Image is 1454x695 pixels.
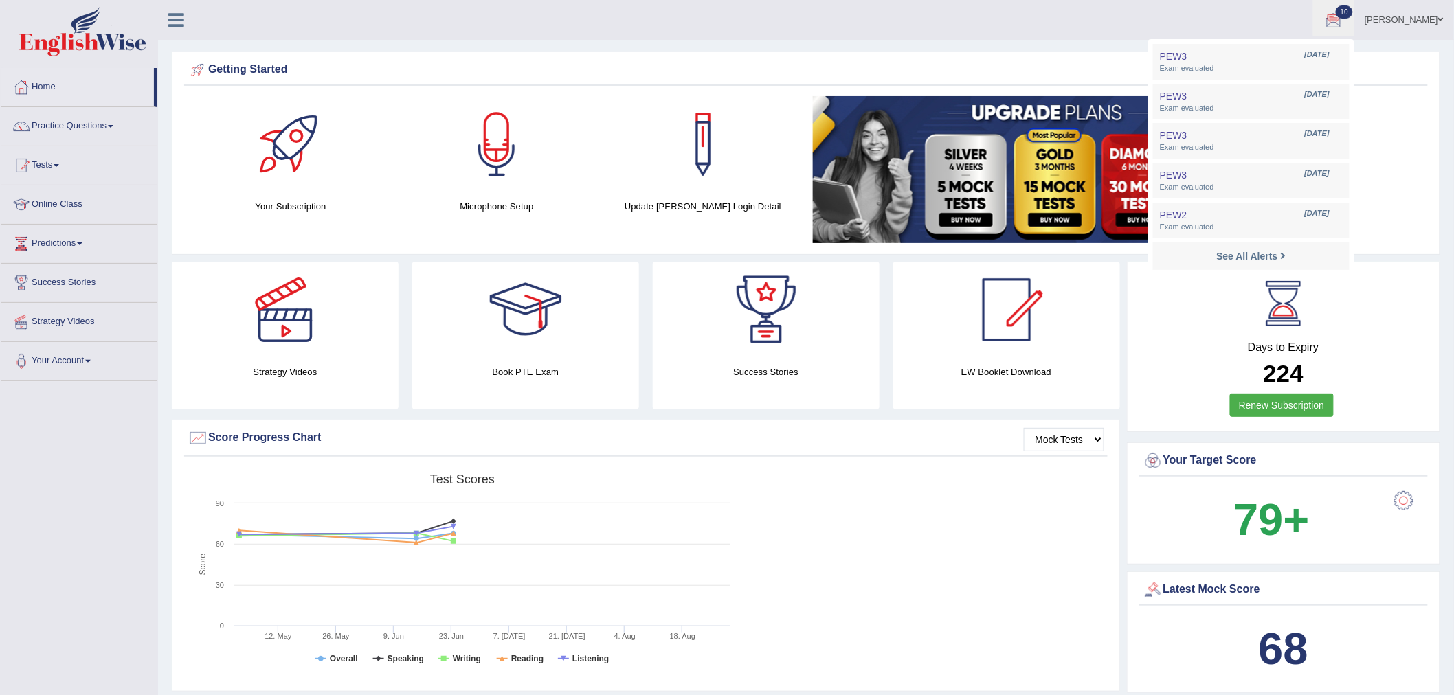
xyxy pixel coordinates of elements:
span: [DATE] [1305,89,1330,100]
tspan: 26. May [322,632,350,640]
h4: Your Subscription [194,199,387,214]
span: Exam evaluated [1160,103,1343,114]
a: Home [1,68,154,102]
strong: See All Alerts [1216,251,1277,262]
h4: Book PTE Exam [412,365,639,379]
tspan: 21. [DATE] [549,632,585,640]
tspan: Reading [511,654,544,663]
h4: Microphone Setup [401,199,593,214]
div: Your Target Score [1143,451,1425,471]
span: PEW3 [1160,91,1187,102]
tspan: 7. [DATE] [493,632,526,640]
span: 10 [1336,5,1353,19]
span: PEW3 [1160,170,1187,181]
text: 0 [220,622,224,630]
h4: EW Booklet Download [893,365,1120,379]
tspan: 18. Aug [670,632,695,640]
a: PEW3 [DATE] Exam evaluated [1156,126,1346,155]
tspan: Overall [330,654,358,663]
tspan: 12. May [265,632,292,640]
b: 224 [1264,360,1304,387]
span: [DATE] [1305,168,1330,179]
img: small5.jpg [813,96,1193,243]
tspan: Score [198,554,208,576]
a: PEW2 [DATE] Exam evaluated [1156,206,1346,235]
span: PEW3 [1160,51,1187,62]
a: Tests [1,146,157,181]
a: Predictions [1,225,157,259]
div: Getting Started [188,60,1424,80]
a: PEW3 [DATE] Exam evaluated [1156,87,1346,116]
tspan: Writing [453,654,481,663]
tspan: 23. Jun [439,632,464,640]
span: [DATE] [1305,128,1330,139]
h4: Update [PERSON_NAME] Login Detail [607,199,799,214]
tspan: 9. Jun [383,632,404,640]
a: PEW3 [DATE] Exam evaluated [1156,166,1346,195]
a: Strategy Videos [1,303,157,337]
div: Score Progress Chart [188,428,1104,448]
tspan: 4. Aug [614,632,636,640]
text: 90 [216,499,224,508]
a: Practice Questions [1,107,157,141]
a: PEW3 [DATE] Exam evaluated [1156,47,1346,76]
span: Exam evaluated [1160,182,1343,193]
span: Exam evaluated [1160,63,1343,74]
h4: Days to Expiry [1143,341,1425,354]
a: Success Stories [1,264,157,298]
span: Exam evaluated [1160,222,1343,233]
a: Renew Subscription [1230,394,1334,417]
b: 68 [1259,624,1308,674]
a: See All Alerts [1213,249,1289,264]
h4: Success Stories [653,365,880,379]
b: 79+ [1234,494,1310,545]
span: [DATE] [1305,208,1330,219]
span: Exam evaluated [1160,142,1343,153]
span: [DATE] [1305,49,1330,60]
text: 30 [216,581,224,589]
a: Online Class [1,185,157,220]
h4: Strategy Videos [172,365,399,379]
span: PEW2 [1160,209,1187,220]
a: Your Account [1,342,157,376]
text: 60 [216,540,224,548]
tspan: Test scores [430,472,495,486]
tspan: Speaking [388,654,424,663]
span: PEW3 [1160,130,1187,141]
tspan: Listening [572,654,609,663]
div: Latest Mock Score [1143,580,1425,600]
